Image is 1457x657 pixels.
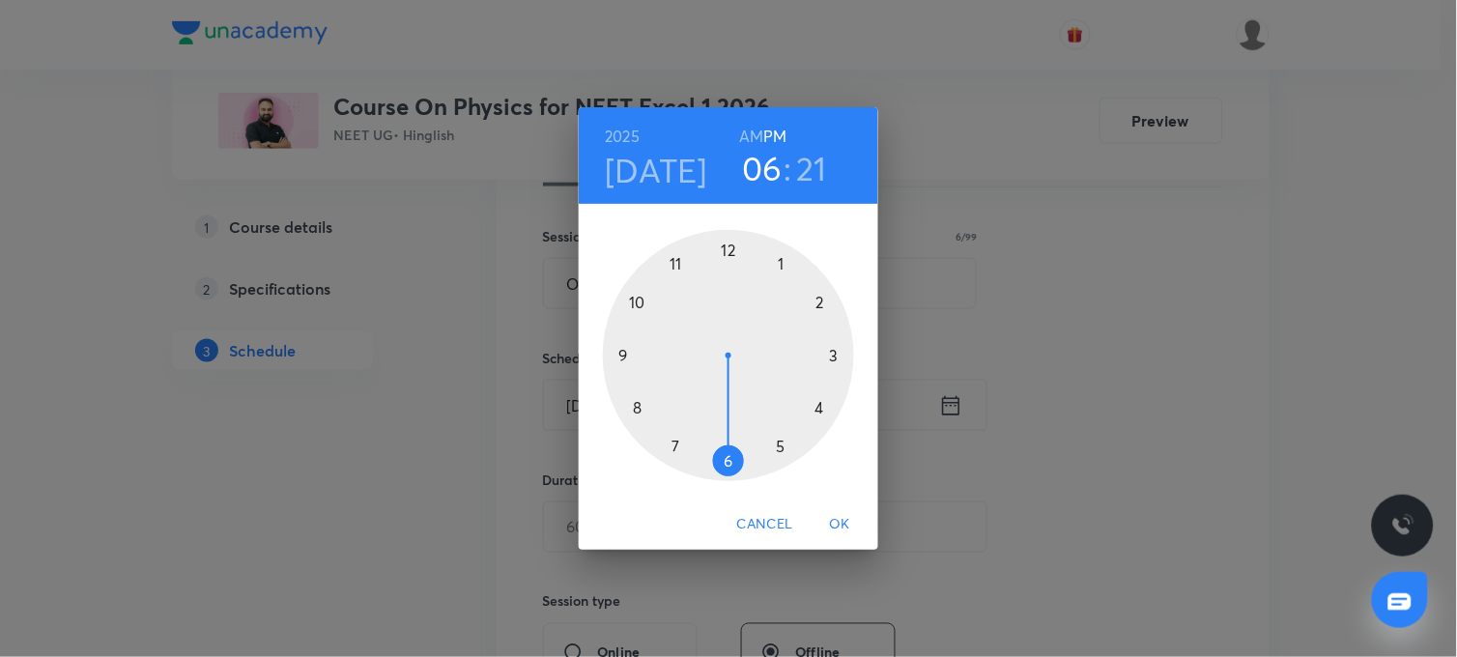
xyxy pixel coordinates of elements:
[737,512,793,536] span: Cancel
[606,150,708,190] button: [DATE]
[785,148,792,188] h3: :
[816,512,863,536] span: OK
[764,123,787,150] button: PM
[729,506,801,542] button: Cancel
[809,506,871,542] button: OK
[796,148,827,188] button: 21
[739,123,763,150] button: AM
[742,148,783,188] button: 06
[606,123,641,150] button: 2025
